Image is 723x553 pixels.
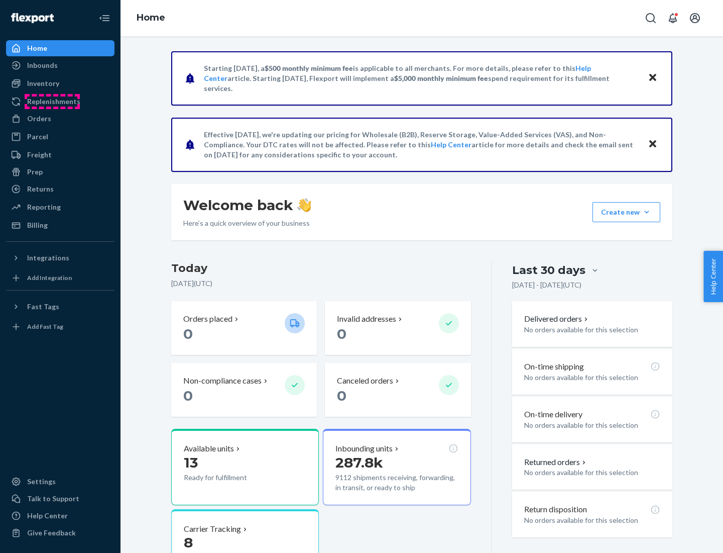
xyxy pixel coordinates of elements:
[641,8,661,28] button: Open Search Box
[27,78,59,88] div: Inventory
[337,375,393,387] p: Canceled orders
[335,443,393,454] p: Inbounding units
[171,363,317,417] button: Non-compliance cases 0
[323,429,470,505] button: Inbounding units287.8k9112 shipments receiving, forwarding, in transit, or ready to ship
[6,129,114,145] a: Parcel
[6,299,114,315] button: Fast Tags
[337,313,396,325] p: Invalid addresses
[6,491,114,507] a: Talk to Support
[524,373,660,383] p: No orders available for this selection
[6,525,114,541] button: Give Feedback
[524,313,590,325] button: Delivered orders
[171,301,317,355] button: Orders placed 0
[184,454,198,471] span: 13
[6,40,114,56] a: Home
[27,322,63,331] div: Add Fast Tag
[27,184,54,194] div: Returns
[184,534,193,551] span: 8
[663,8,683,28] button: Open notifications
[325,301,470,355] button: Invalid addresses 0
[183,375,262,387] p: Non-compliance cases
[171,429,319,505] button: Available units13Ready for fulfillment
[6,94,114,110] a: Replenishments
[297,198,311,212] img: hand-wave emoji
[524,456,588,468] button: Returned orders
[646,71,659,85] button: Close
[184,523,241,535] p: Carrier Tracking
[183,313,232,325] p: Orders placed
[6,181,114,197] a: Returns
[129,4,173,33] ol: breadcrumbs
[27,43,47,53] div: Home
[27,167,43,177] div: Prep
[394,74,488,82] span: $5,000 monthly minimum fee
[646,137,659,152] button: Close
[524,325,660,335] p: No orders available for this selection
[27,273,72,282] div: Add Integration
[524,361,584,373] p: On-time shipping
[171,260,471,276] h3: Today
[6,147,114,163] a: Freight
[183,387,193,404] span: 0
[325,363,470,417] button: Canceled orders 0
[512,262,585,278] div: Last 30 days
[27,97,80,107] div: Replenishments
[592,202,660,222] button: Create new
[524,409,582,420] p: On-time delivery
[27,253,69,263] div: Integrations
[524,420,660,430] p: No orders available for this selection
[11,13,54,23] img: Flexport logo
[337,325,346,342] span: 0
[6,75,114,91] a: Inventory
[524,515,660,525] p: No orders available for this selection
[265,64,353,72] span: $500 monthly minimum fee
[184,473,277,483] p: Ready for fulfillment
[335,454,383,471] span: 287.8k
[6,164,114,180] a: Prep
[204,63,638,94] p: Starting [DATE], a is applicable to all merchants. For more details, please refer to this article...
[27,494,79,504] div: Talk to Support
[27,302,59,312] div: Fast Tags
[337,387,346,404] span: 0
[6,57,114,73] a: Inbounds
[6,250,114,266] button: Integrations
[685,8,705,28] button: Open account menu
[6,111,114,127] a: Orders
[94,8,114,28] button: Close Navigation
[171,279,471,289] p: [DATE] ( UTC )
[27,60,58,70] div: Inbounds
[6,270,114,286] a: Add Integration
[204,130,638,160] p: Effective [DATE], we're updating our pricing for Wholesale (B2B), Reserve Storage, Value-Added Se...
[137,12,165,23] a: Home
[6,508,114,524] a: Help Center
[335,473,458,493] p: 9112 shipments receiving, forwarding, in transit, or ready to ship
[6,319,114,335] a: Add Fast Tag
[703,251,723,302] button: Help Center
[183,218,311,228] p: Here’s a quick overview of your business
[512,280,581,290] p: [DATE] - [DATE] ( UTC )
[183,196,311,214] h1: Welcome back
[183,325,193,342] span: 0
[431,140,471,149] a: Help Center
[6,474,114,490] a: Settings
[27,220,48,230] div: Billing
[27,202,61,212] div: Reporting
[27,114,51,124] div: Orders
[27,477,56,487] div: Settings
[27,528,76,538] div: Give Feedback
[27,150,52,160] div: Freight
[27,132,48,142] div: Parcel
[6,217,114,233] a: Billing
[184,443,234,454] p: Available units
[524,468,660,478] p: No orders available for this selection
[27,511,68,521] div: Help Center
[524,504,587,515] p: Return disposition
[6,199,114,215] a: Reporting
